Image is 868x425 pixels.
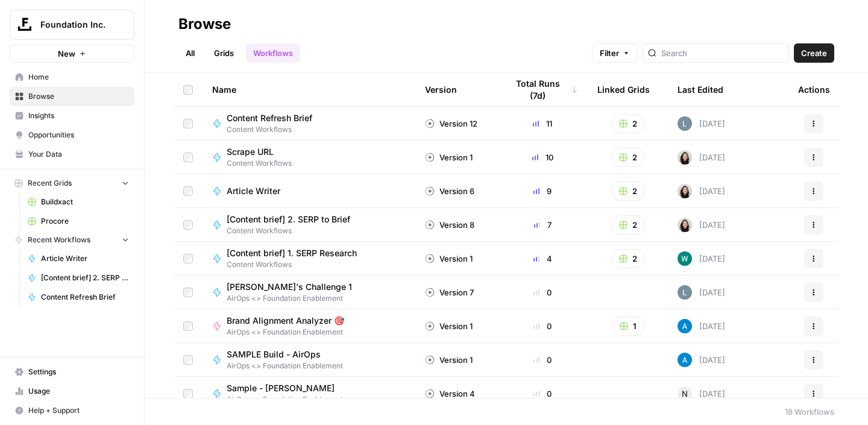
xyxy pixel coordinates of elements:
[678,73,723,106] div: Last Edited
[507,286,578,298] div: 0
[28,72,129,83] span: Home
[227,293,362,304] span: AirOps <> Foundation Enablement
[28,149,129,160] span: Your Data
[425,320,473,332] div: Version 1
[611,215,645,235] button: 2
[678,386,725,401] div: [DATE]
[425,354,473,366] div: Version 1
[178,14,231,34] div: Browse
[678,116,725,131] div: [DATE]
[425,151,473,163] div: Version 1
[28,110,129,121] span: Insights
[678,218,725,232] div: [DATE]
[227,225,360,236] span: Content Workflows
[801,47,827,59] span: Create
[611,181,645,201] button: 2
[507,219,578,231] div: 7
[22,288,134,307] a: Content Refresh Brief
[661,47,784,59] input: Search
[22,212,134,231] a: Procore
[212,315,406,338] a: Brand Alignment Analyzer 🎯AirOps <> Foundation Enablement
[10,68,134,87] a: Home
[212,382,406,405] a: Sample - [PERSON_NAME]AirOps <> Foundation Enablement
[227,327,354,338] span: AirOps <> Foundation Enablement
[212,146,406,169] a: Scrape URLContent Workflows
[41,216,129,227] span: Procore
[678,184,725,198] div: [DATE]
[10,45,134,63] button: New
[425,185,474,197] div: Version 6
[425,118,477,130] div: Version 12
[10,87,134,106] a: Browse
[611,114,645,133] button: 2
[227,315,344,327] span: Brand Alignment Analyzer 🎯
[611,148,645,167] button: 2
[227,360,343,371] span: AirOps <> Foundation Enablement
[507,320,578,332] div: 0
[28,367,129,377] span: Settings
[227,348,333,360] span: SAMPLE Build - AirOps
[40,19,113,31] span: Foundation Inc.
[425,253,473,265] div: Version 1
[246,43,300,63] a: Workflows
[507,151,578,163] div: 10
[28,91,129,102] span: Browse
[14,14,36,36] img: Foundation Inc. Logo
[678,319,692,333] img: o3cqybgnmipr355j8nz4zpq1mc6x
[28,130,129,140] span: Opportunities
[507,354,578,366] div: 0
[212,213,406,236] a: [Content brief] 2. SERP to BriefContent Workflows
[678,150,692,165] img: t5ef5oef8zpw1w4g2xghobes91mw
[28,405,129,416] span: Help + Support
[425,219,474,231] div: Version 8
[227,185,280,197] span: Article Writer
[678,116,692,131] img: 8iclr0koeej5t27gwiocqqt2wzy0
[678,353,692,367] img: o3cqybgnmipr355j8nz4zpq1mc6x
[507,185,578,197] div: 9
[678,218,692,232] img: t5ef5oef8zpw1w4g2xghobes91mw
[425,73,457,106] div: Version
[58,48,75,60] span: New
[678,150,725,165] div: [DATE]
[227,259,366,270] span: Content Workflows
[227,146,282,158] span: Scrape URL
[22,192,134,212] a: Buildxact
[678,319,725,333] div: [DATE]
[678,285,725,300] div: [DATE]
[227,124,322,135] span: Content Workflows
[10,231,134,249] button: Recent Workflows
[678,251,692,266] img: vaiar9hhcrg879pubqop5lsxqhgw
[785,406,834,418] div: 18 Workflows
[22,249,134,268] a: Article Writer
[425,388,475,400] div: Version 4
[794,43,834,63] button: Create
[597,73,650,106] div: Linked Grids
[28,386,129,397] span: Usage
[10,401,134,420] button: Help + Support
[212,73,406,106] div: Name
[41,253,129,264] span: Article Writer
[10,125,134,145] a: Opportunities
[10,382,134,401] a: Usage
[207,43,241,63] a: Grids
[678,353,725,367] div: [DATE]
[507,253,578,265] div: 4
[678,285,692,300] img: 8iclr0koeej5t27gwiocqqt2wzy0
[507,118,578,130] div: 11
[28,235,90,245] span: Recent Workflows
[678,251,725,266] div: [DATE]
[227,112,312,124] span: Content Refresh Brief
[227,281,352,293] span: [PERSON_NAME]'s Challenge 1
[212,247,406,270] a: [Content brief] 1. SERP ResearchContent Workflows
[611,249,645,268] button: 2
[212,281,406,304] a: [PERSON_NAME]'s Challenge 1AirOps <> Foundation Enablement
[600,47,619,59] span: Filter
[178,43,202,63] a: All
[28,178,72,189] span: Recent Grids
[212,348,406,371] a: SAMPLE Build - AirOpsAirOps <> Foundation Enablement
[227,247,357,259] span: [Content brief] 1. SERP Research
[10,106,134,125] a: Insights
[41,272,129,283] span: [Content brief] 2. SERP to Brief
[10,10,134,40] button: Workspace: Foundation Inc.
[592,43,638,63] button: Filter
